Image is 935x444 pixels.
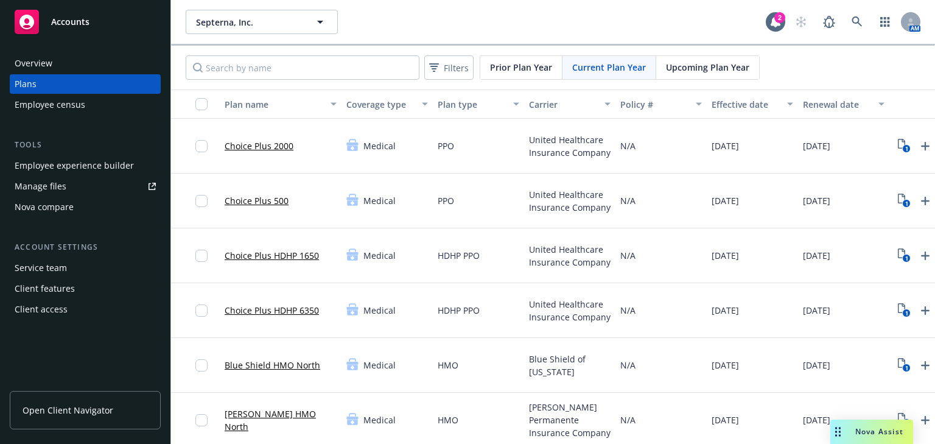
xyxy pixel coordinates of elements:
div: Plan name [225,98,323,111]
span: Open Client Navigator [23,404,113,417]
span: N/A [620,359,636,372]
span: Medical [363,304,396,317]
span: [DATE] [712,414,739,426]
a: Upload Plan Documents [916,136,935,156]
a: Upload Plan Documents [916,356,935,375]
div: Account settings [10,241,161,253]
span: HDHP PPO [438,249,480,262]
div: Effective date [712,98,780,111]
span: Medical [363,139,396,152]
button: Policy # [615,90,707,119]
input: Toggle Row Selected [195,305,208,317]
a: Blue Shield HMO North [225,359,320,372]
a: [PERSON_NAME] HMO North [225,407,337,433]
div: 2 [774,12,785,23]
span: Septerna, Inc. [196,16,301,29]
span: [DATE] [712,304,739,317]
a: Employee experience builder [10,156,161,175]
span: [DATE] [803,249,830,262]
input: Toggle Row Selected [195,195,208,207]
span: Medical [363,414,396,426]
div: Plans [15,74,37,94]
div: Drag to move [830,420,846,444]
span: [DATE] [803,194,830,207]
text: 1 [905,145,908,153]
button: Plan type [433,90,524,119]
span: PPO [438,194,454,207]
a: Upload Plan Documents [916,246,935,266]
a: View Plan Documents [894,301,914,320]
span: HMO [438,414,458,426]
text: 1 [905,309,908,317]
div: Coverage type [346,98,415,111]
text: 1 [905,255,908,263]
div: Client features [15,279,75,298]
span: [DATE] [712,249,739,262]
text: 1 [905,364,908,372]
span: N/A [620,139,636,152]
span: United Healthcare Insurance Company [529,188,611,214]
a: Upload Plan Documents [916,301,935,320]
a: Choice Plus HDHP 1650 [225,249,319,262]
a: View Plan Documents [894,191,914,211]
div: Service team [15,258,67,278]
a: Upload Plan Documents [916,411,935,430]
span: Medical [363,359,396,372]
span: HMO [438,359,458,372]
a: View Plan Documents [894,411,914,430]
a: View Plan Documents [894,246,914,266]
div: Nova compare [15,197,74,217]
span: Filters [427,59,471,77]
button: Plan name [220,90,341,119]
a: Choice Plus 500 [225,194,289,207]
span: N/A [620,249,636,262]
input: Toggle Row Selected [195,140,208,152]
span: HDHP PPO [438,304,480,317]
div: Overview [15,54,52,73]
span: [DATE] [803,304,830,317]
button: Coverage type [341,90,433,119]
span: Medical [363,249,396,262]
span: N/A [620,414,636,426]
a: Overview [10,54,161,73]
button: Renewal date [798,90,889,119]
input: Toggle Row Selected [195,359,208,372]
span: Current Plan Year [572,61,646,74]
input: Select all [195,98,208,110]
span: United Healthcare Insurance Company [529,133,611,159]
button: Septerna, Inc. [186,10,338,34]
a: Service team [10,258,161,278]
a: Report a Bug [817,10,841,34]
div: Renewal date [803,98,871,111]
a: Employee census [10,95,161,115]
span: [DATE] [803,359,830,372]
span: Filters [444,62,469,74]
a: Client access [10,300,161,319]
a: Search [845,10,869,34]
a: View Plan Documents [894,356,914,375]
text: 1 [905,200,908,208]
span: United Healthcare Insurance Company [529,298,611,323]
button: Nova Assist [830,420,913,444]
span: N/A [620,304,636,317]
a: Choice Plus 2000 [225,139,293,152]
div: Carrier [529,98,597,111]
a: Start snowing [789,10,813,34]
div: Policy # [620,98,688,111]
span: Upcoming Plan Year [666,61,749,74]
span: [DATE] [803,139,830,152]
span: Prior Plan Year [490,61,552,74]
div: Manage files [15,177,66,196]
a: Plans [10,74,161,94]
div: Employee experience builder [15,156,134,175]
span: United Healthcare Insurance Company [529,243,611,269]
a: Nova compare [10,197,161,217]
button: Filters [424,55,474,80]
input: Toggle Row Selected [195,414,208,426]
span: [DATE] [803,414,830,426]
span: Accounts [51,17,89,27]
a: Choice Plus HDHP 6350 [225,304,319,317]
a: Client features [10,279,161,298]
input: Search by name [186,55,419,80]
span: Blue Shield of [US_STATE] [529,353,611,378]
